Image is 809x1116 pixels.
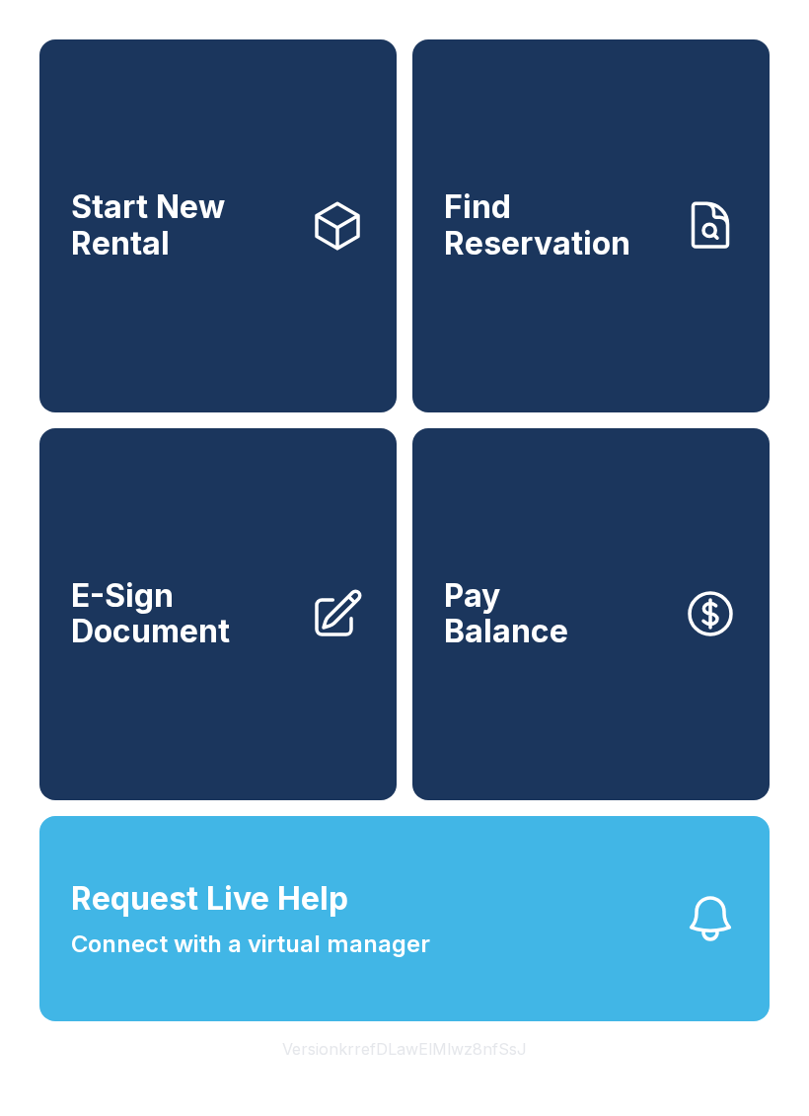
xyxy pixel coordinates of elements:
a: E-Sign Document [39,428,397,801]
button: Request Live HelpConnect with a virtual manager [39,816,770,1021]
a: Find Reservation [412,39,770,412]
button: VersionkrrefDLawElMlwz8nfSsJ [266,1021,543,1077]
span: Request Live Help [71,875,348,923]
span: Find Reservation [444,189,667,261]
span: Start New Rental [71,189,294,261]
span: Connect with a virtual manager [71,927,430,962]
button: PayBalance [412,428,770,801]
span: Pay Balance [444,578,568,650]
a: Start New Rental [39,39,397,412]
span: E-Sign Document [71,578,294,650]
